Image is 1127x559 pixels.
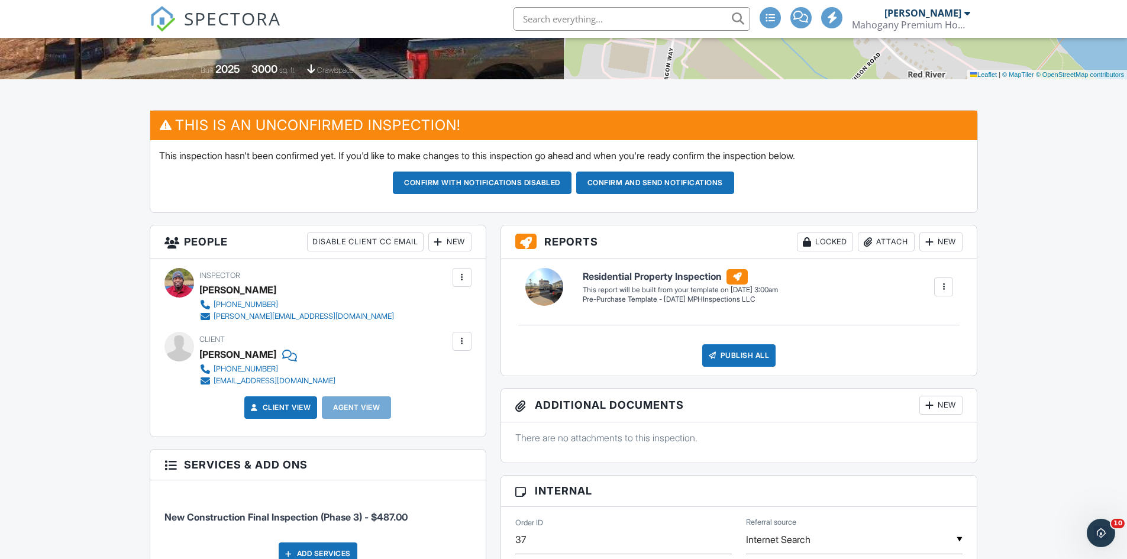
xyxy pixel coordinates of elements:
[428,232,472,251] div: New
[514,7,750,31] input: Search everything...
[746,517,796,528] label: Referral source
[919,396,963,415] div: New
[501,389,977,422] h3: Additional Documents
[583,269,778,285] h6: Residential Property Inspection
[576,172,734,194] button: Confirm and send notifications
[150,111,977,140] h3: This is an Unconfirmed Inspection!
[199,299,394,311] a: [PHONE_NUMBER]
[251,63,277,75] div: 3000
[999,71,1000,78] span: |
[279,66,296,75] span: sq. ft.
[317,66,354,75] span: crawlspace
[201,66,214,75] span: Built
[501,225,977,259] h3: Reports
[214,364,278,374] div: [PHONE_NUMBER]
[150,6,176,32] img: The Best Home Inspection Software - Spectora
[199,345,276,363] div: [PERSON_NAME]
[184,6,281,31] span: SPECTORA
[307,232,424,251] div: Disable Client CC Email
[1087,519,1115,547] iframe: Intercom live chat
[583,285,778,295] div: This report will be built from your template on [DATE] 3:00am
[150,16,281,41] a: SPECTORA
[248,402,311,413] a: Client View
[214,312,394,321] div: [PERSON_NAME][EMAIL_ADDRESS][DOMAIN_NAME]
[164,489,472,533] li: Service: New Construction Final Inspection (Phase 3)
[970,71,997,78] a: Leaflet
[1036,71,1124,78] a: © OpenStreetMap contributors
[199,335,225,344] span: Client
[1111,519,1125,528] span: 10
[515,431,963,444] p: There are no attachments to this inspection.
[884,7,961,19] div: [PERSON_NAME]
[515,518,543,528] label: Order ID
[215,63,240,75] div: 2025
[199,281,276,299] div: [PERSON_NAME]
[214,376,335,386] div: [EMAIL_ADDRESS][DOMAIN_NAME]
[159,149,968,162] p: This inspection hasn't been confirmed yet. If you'd like to make changes to this inspection go ah...
[199,311,394,322] a: [PERSON_NAME][EMAIL_ADDRESS][DOMAIN_NAME]
[150,225,486,259] h3: People
[797,232,853,251] div: Locked
[702,344,776,367] div: Publish All
[164,511,408,523] span: New Construction Final Inspection (Phase 3) - $487.00
[919,232,963,251] div: New
[501,476,977,506] h3: Internal
[858,232,915,251] div: Attach
[852,19,970,31] div: Mahogany Premium Home Inspections
[150,450,486,480] h3: Services & Add ons
[583,295,778,305] div: Pre-Purchase Template - [DATE] MPHInspections LLC
[199,363,335,375] a: [PHONE_NUMBER]
[393,172,571,194] button: Confirm with notifications disabled
[1002,71,1034,78] a: © MapTiler
[199,375,335,387] a: [EMAIL_ADDRESS][DOMAIN_NAME]
[214,300,278,309] div: [PHONE_NUMBER]
[199,271,240,280] span: Inspector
